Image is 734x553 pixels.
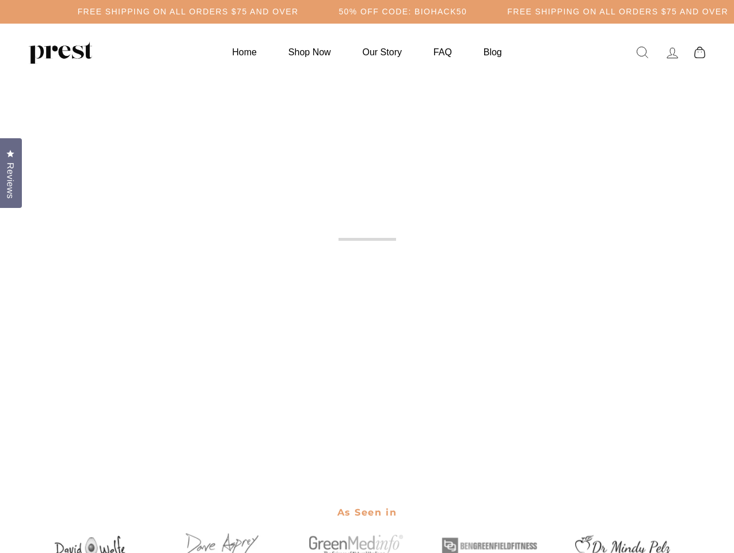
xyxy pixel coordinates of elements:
[419,41,466,63] a: FAQ
[507,7,728,17] h5: Free Shipping on all orders $75 and over
[3,162,18,199] span: Reviews
[274,41,345,63] a: Shop Now
[469,41,516,63] a: Blog
[348,41,416,63] a: Our Story
[218,41,271,63] a: Home
[339,7,467,17] h5: 50% OFF CODE: BIOHACK50
[218,41,516,63] ul: Primary
[29,41,92,64] img: PREST ORGANICS
[31,499,704,525] h2: As Seen in
[78,7,299,17] h5: Free Shipping on all orders $75 and over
